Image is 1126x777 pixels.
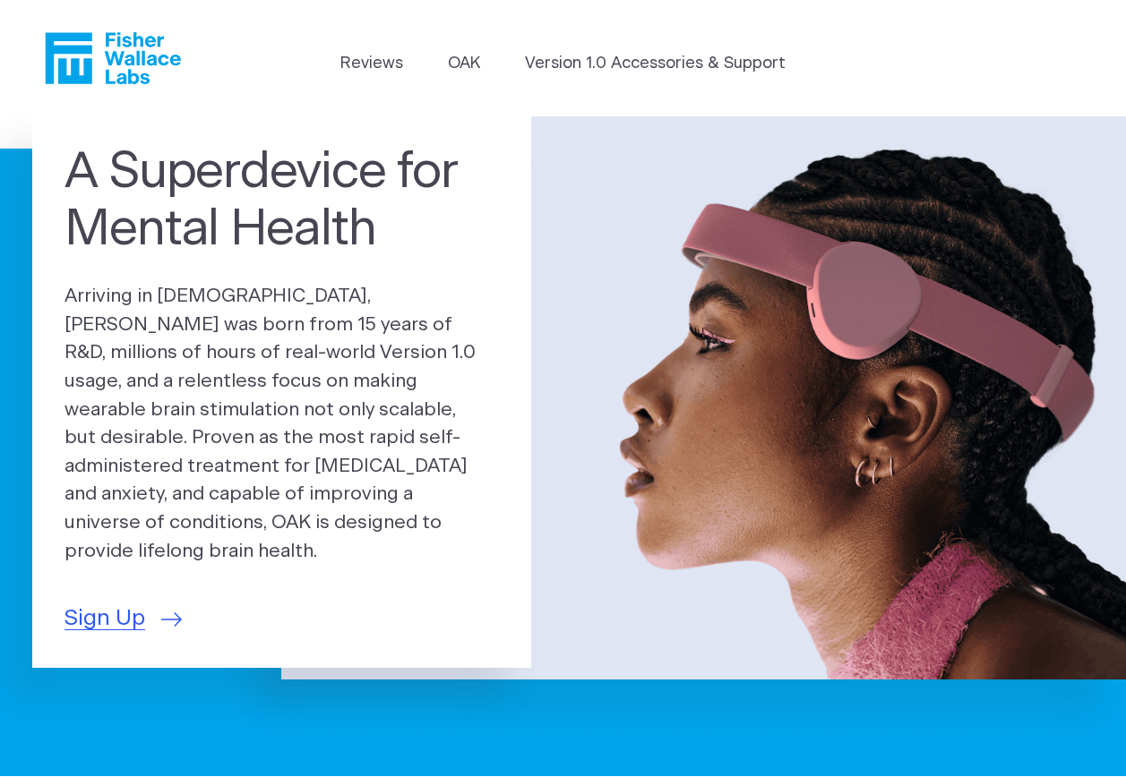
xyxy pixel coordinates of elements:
a: Reviews [340,52,403,76]
p: Arriving in [DEMOGRAPHIC_DATA], [PERSON_NAME] was born from 15 years of R&D, millions of hours of... [64,282,499,565]
span: Sign Up [64,602,145,636]
a: Version 1.0 Accessories & Support [525,52,786,76]
a: Sign Up [64,602,182,636]
h1: A Superdevice for Mental Health [64,143,499,258]
a: Fisher Wallace [45,32,181,84]
a: OAK [448,52,480,76]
